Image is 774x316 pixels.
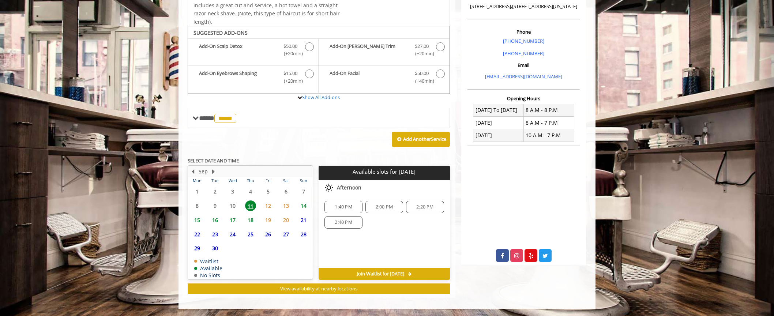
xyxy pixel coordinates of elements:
span: (+20min ) [280,50,301,57]
button: Sep [199,168,208,176]
td: Select day27 [277,227,294,241]
p: [STREET_ADDRESS],[STREET_ADDRESS][US_STATE] [469,3,578,10]
td: Select day16 [206,213,223,227]
td: Select day22 [188,227,206,241]
td: Select day29 [188,241,206,255]
span: 17 [227,215,238,225]
p: Available slots for [DATE] [322,169,447,175]
td: Select day14 [295,199,313,213]
h3: Opening Hours [467,96,580,101]
div: The Made Man Haircut Add-onS [188,26,450,94]
div: 2:40 PM [324,216,362,229]
label: Add-On Scalp Detox [192,42,315,60]
td: No Slots [194,272,222,278]
th: Fri [259,177,277,184]
th: Tue [206,177,223,184]
b: SUGGESTED ADD-ONS [193,29,248,36]
td: 8 A.M - 8 P.M [523,104,574,116]
button: Next Month [210,168,216,176]
th: Thu [241,177,259,184]
td: Waitlist [194,259,222,264]
td: Select day18 [241,213,259,227]
td: [DATE] [473,129,524,142]
a: [EMAIL_ADDRESS][DOMAIN_NAME] [485,73,562,80]
td: Select day24 [224,227,241,241]
span: 26 [263,229,274,240]
th: Mon [188,177,206,184]
span: $27.00 [415,42,429,50]
label: Add-On Beard Trim [322,42,446,60]
td: Select day23 [206,227,223,241]
span: 20 [281,215,292,225]
td: Select day20 [277,213,294,227]
button: Add AnotherService [392,132,450,147]
b: SELECT DATE AND TIME [188,157,239,164]
span: 19 [263,215,274,225]
td: Select day25 [241,227,259,241]
span: 25 [245,229,256,240]
span: 2:40 PM [335,219,352,225]
span: 28 [298,229,309,240]
span: $15.00 [283,69,297,77]
div: 2:20 PM [406,201,444,213]
td: Select day12 [259,199,277,213]
span: 2:00 PM [376,204,393,210]
h3: Phone [469,29,578,34]
span: 16 [210,215,221,225]
td: Select day19 [259,213,277,227]
button: View availability at nearby locations [188,283,450,294]
span: 2:20 PM [416,204,433,210]
td: Select day17 [224,213,241,227]
span: Afternoon [337,185,361,191]
span: 30 [210,243,221,253]
td: Available [194,266,222,271]
span: 13 [281,200,292,211]
td: Select day30 [206,241,223,255]
a: [PHONE_NUMBER] [503,50,544,57]
span: 29 [192,243,203,253]
td: Select day11 [241,199,259,213]
span: 27 [281,229,292,240]
span: (+40min ) [411,77,432,85]
button: Previous Month [190,168,196,176]
span: $50.00 [415,69,429,77]
th: Sat [277,177,294,184]
b: Add Another Service [403,136,446,142]
img: afternoon slots [324,183,333,192]
span: 24 [227,229,238,240]
span: Join Waitlist for [DATE] [357,271,404,277]
span: 15 [192,215,203,225]
span: 14 [298,200,309,211]
span: (+20min ) [411,50,432,57]
label: Add-On Facial [322,69,446,87]
a: Show All Add-ons [302,94,340,101]
div: 1:40 PM [324,201,362,213]
span: 22 [192,229,203,240]
div: 2:00 PM [365,201,403,213]
label: Add-On Eyebrows Shaping [192,69,315,87]
td: Select day28 [295,227,313,241]
span: 11 [245,200,256,211]
span: 21 [298,215,309,225]
td: Select day15 [188,213,206,227]
td: Select day13 [277,199,294,213]
span: (+20min ) [280,77,301,85]
h3: Email [469,63,578,68]
span: 1:40 PM [335,204,352,210]
td: [DATE] [473,117,524,129]
span: $50.00 [283,42,297,50]
b: Add-On Scalp Detox [199,42,276,58]
td: 10 A.M - 7 P.M [523,129,574,142]
td: 8 A.M - 7 P.M [523,117,574,129]
b: Add-On [PERSON_NAME] Trim [330,42,407,58]
a: [PHONE_NUMBER] [503,38,544,44]
td: Select day26 [259,227,277,241]
b: Add-On Facial [330,69,407,85]
th: Wed [224,177,241,184]
b: Add-On Eyebrows Shaping [199,69,276,85]
span: 23 [210,229,221,240]
th: Sun [295,177,313,184]
span: 12 [263,200,274,211]
td: Select day21 [295,213,313,227]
